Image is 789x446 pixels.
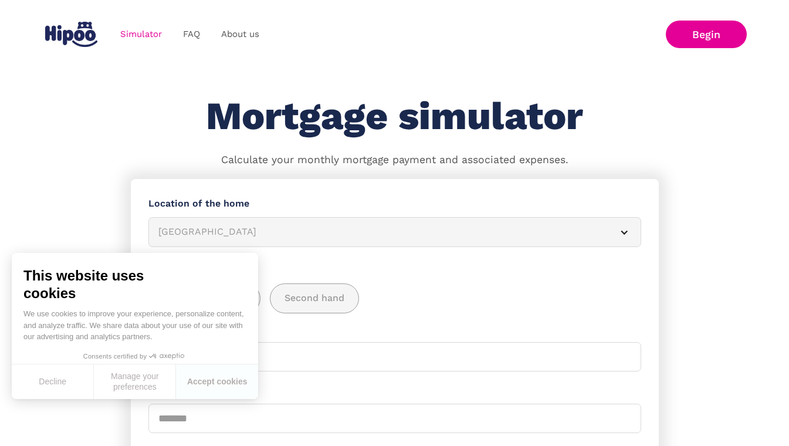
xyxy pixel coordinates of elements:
a: Begin [666,21,747,48]
font: [GEOGRAPHIC_DATA] [158,226,256,237]
font: Simulator [120,29,162,39]
font: FAQ [183,29,200,39]
article: [GEOGRAPHIC_DATA] [148,217,641,247]
div: add_description_here [148,283,641,313]
font: Location of the home [148,198,249,209]
a: FAQ [172,23,211,46]
font: Calculate your monthly mortgage payment and associated expenses. [221,154,568,165]
font: Second hand [285,292,344,303]
a: Simulator [110,23,172,46]
font: Mortgage simulator [206,93,583,138]
font: About us [221,29,259,39]
a: About us [211,23,270,46]
a: home [43,17,100,52]
font: Begin [692,28,720,40]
